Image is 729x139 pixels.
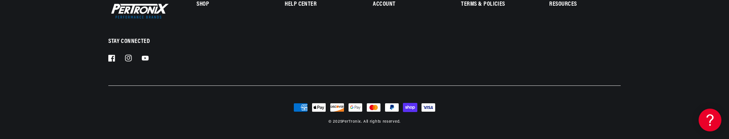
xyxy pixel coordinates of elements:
[363,120,401,124] small: All rights reserved.
[285,2,356,7] summary: Help Center
[328,120,362,124] small: © 2025 .
[108,2,169,20] img: Pertronix
[373,2,444,7] summary: Account
[461,2,532,7] summary: Terms & policies
[197,2,268,7] summary: Shop
[549,2,620,7] summary: Resources
[342,120,361,124] a: PerTronix
[108,38,172,46] p: Stay Connected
